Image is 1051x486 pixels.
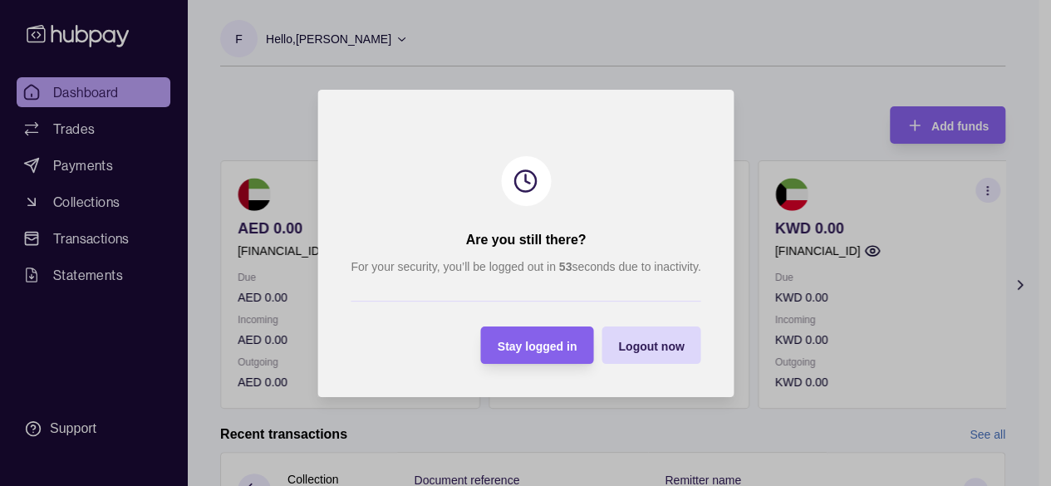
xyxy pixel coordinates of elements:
[497,339,577,352] span: Stay logged in
[618,339,684,352] span: Logout now
[465,231,586,249] h2: Are you still there?
[558,260,572,273] strong: 53
[351,258,700,276] p: For your security, you’ll be logged out in seconds due to inactivity.
[480,326,593,364] button: Stay logged in
[602,326,700,364] button: Logout now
